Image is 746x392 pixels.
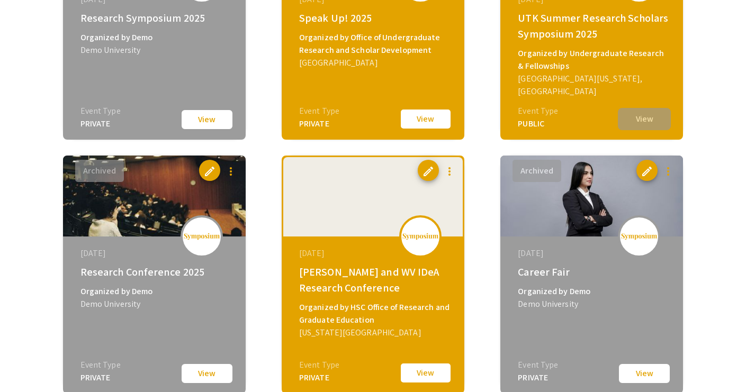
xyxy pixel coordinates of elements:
div: PRIVATE [80,117,121,130]
button: edit [418,160,439,181]
div: PRIVATE [299,371,339,384]
div: Event Type [80,359,121,371]
div: Event Type [299,359,339,371]
span: edit [422,165,435,178]
span: edit [203,165,216,178]
button: View [181,109,233,130]
mat-icon: more_vert [662,165,675,178]
div: [DATE] [518,247,668,260]
div: Organized by Office of Undergraduate Research and Scholar Development [299,31,450,57]
div: [GEOGRAPHIC_DATA] [299,57,450,69]
div: [US_STATE][GEOGRAPHIC_DATA] [299,326,450,339]
div: [GEOGRAPHIC_DATA][US_STATE], [GEOGRAPHIC_DATA] [518,72,668,98]
div: Organized by Demo [80,285,231,298]
div: Event Type [518,359,558,371]
div: Speak Up! 2025 [299,10,450,26]
div: PUBLIC [518,117,558,130]
span: edit [641,165,653,178]
div: Demo University [80,298,231,311]
div: Event Type [518,105,558,117]
button: View [399,362,452,384]
button: View [618,108,671,130]
div: Organized by HSC Office of Research and Graduate Education [299,301,450,326]
mat-icon: more_vert [443,165,456,178]
img: career-fair_eventCoverPhoto_a61563__thumb.jpg [500,156,683,236]
div: Event Type [299,105,339,117]
div: UTK Summer Research Scholars Symposium 2025 [518,10,668,42]
div: PRIVATE [80,371,121,384]
div: Organized by Demo [80,31,231,44]
div: Career Fair [518,264,668,280]
div: PRIVATE [518,371,558,384]
div: [PERSON_NAME] and WV IDeA Research Conference [299,264,450,296]
mat-icon: more_vert [224,165,237,178]
div: PRIVATE [299,117,339,130]
div: Research Conference 2025 [80,264,231,280]
div: Demo University [518,298,668,311]
button: Archived [513,160,561,182]
button: edit [636,160,658,181]
img: research-conference-2025_eventCoverPhoto_df1678__thumb.jpg [63,156,246,236]
div: Demo University [80,44,231,57]
button: View [399,108,452,130]
div: Research Symposium 2025 [80,10,231,26]
iframe: Chat [8,344,45,384]
button: View [618,363,671,384]
button: View [181,363,233,384]
div: Organized by Undergraduate Research & Fellowships [518,47,668,72]
div: [DATE] [299,247,450,260]
button: Archived [75,160,124,182]
img: logo_v2.png [402,233,439,240]
button: edit [199,160,220,181]
div: Organized by Demo [518,285,668,298]
div: Event Type [80,105,121,117]
img: logo_v2.png [621,233,658,240]
div: [DATE] [80,247,231,260]
img: logo_v2.png [183,233,220,240]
